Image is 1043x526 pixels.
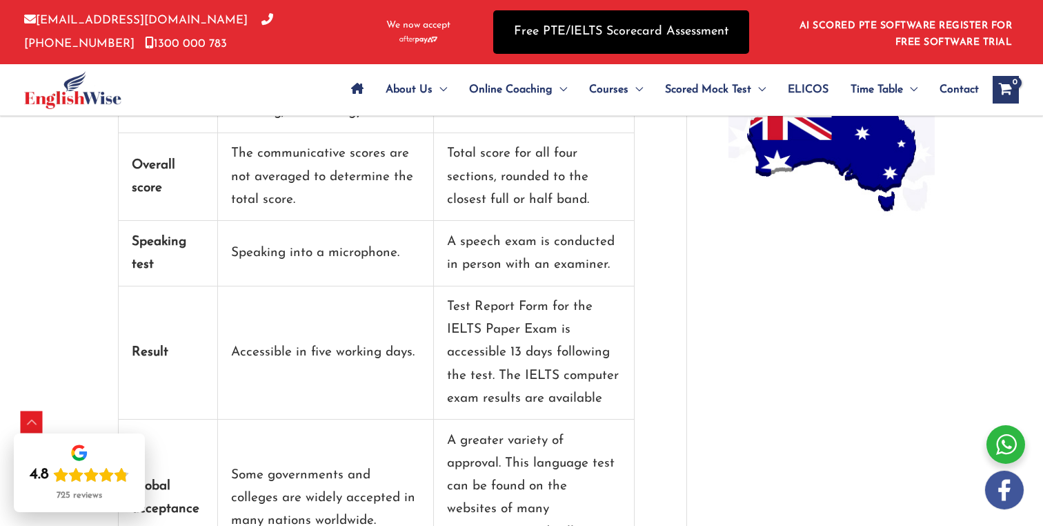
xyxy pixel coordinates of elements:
div: 725 reviews [57,490,102,501]
span: Courses [589,66,628,114]
td: Speaking into a microphone. [218,221,435,286]
span: ELICOS [788,66,828,114]
span: Contact [940,66,979,114]
th: Speaking test [119,221,218,286]
span: Menu Toggle [628,66,643,114]
span: We now accept [386,19,450,32]
span: Time Table [851,66,903,114]
div: 4.8 [30,465,49,485]
a: Free PTE/IELTS Scorecard Assessment [493,10,749,54]
a: About UsMenu Toggle [375,66,458,114]
a: AI SCORED PTE SOFTWARE REGISTER FOR FREE SOFTWARE TRIAL [799,21,1013,48]
span: About Us [386,66,433,114]
img: cropped-ew-logo [24,71,121,109]
a: View Shopping Cart, empty [993,76,1019,104]
span: Scored Mock Test [665,66,751,114]
img: Afterpay-Logo [399,36,437,43]
a: Time TableMenu Toggle [840,66,928,114]
span: Menu Toggle [903,66,917,114]
td: Test Report Form for the IELTS Paper Exam is accessible 13 days following the test. The IELTS com... [434,286,635,420]
a: ELICOS [777,66,840,114]
td: A speech exam is conducted in person with an examiner. [434,221,635,286]
nav: Site Navigation: Main Menu [340,66,979,114]
a: [EMAIL_ADDRESS][DOMAIN_NAME] [24,14,248,26]
td: Total score for all four sections, rounded to the closest full or half band. [434,133,635,221]
a: 1300 000 783 [145,38,227,50]
a: CoursesMenu Toggle [578,66,654,114]
aside: Header Widget 1 [791,10,1019,55]
a: Contact [928,66,979,114]
span: Menu Toggle [433,66,447,114]
th: Overall score [119,133,218,221]
th: Result [119,286,218,420]
span: Menu Toggle [751,66,766,114]
td: Accessible in five working days. [218,286,435,420]
div: Rating: 4.8 out of 5 [30,465,129,485]
a: [PHONE_NUMBER] [24,14,273,49]
span: Online Coaching [469,66,553,114]
a: Online CoachingMenu Toggle [458,66,578,114]
td: The communicative scores are not averaged to determine the total score. [218,133,435,221]
span: Menu Toggle [553,66,567,114]
a: Scored Mock TestMenu Toggle [654,66,777,114]
img: white-facebook.png [985,471,1024,509]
